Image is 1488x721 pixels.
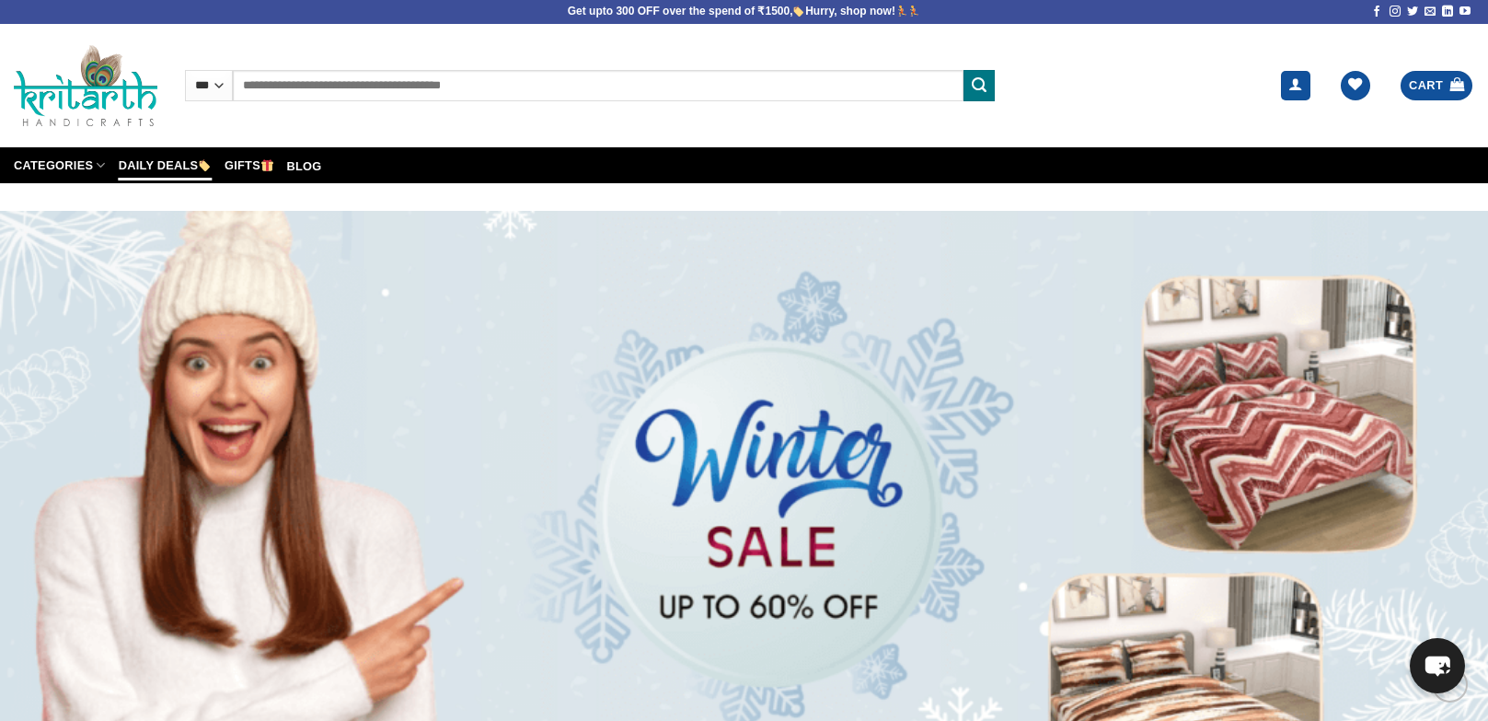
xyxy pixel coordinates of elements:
a: Blog [287,156,322,178]
a: Login [1281,71,1310,101]
b: Get upto 300 OFF over the spend of ₹1500, Hurry, shop now! [568,5,895,17]
img: 🏃 [896,6,907,17]
a: Follow on YouTube [1459,6,1471,18]
a: Wishlist [1341,71,1370,101]
img: 🏷️ [199,159,211,171]
span: Cart [1409,76,1443,95]
img: 🏷️ [793,6,804,17]
a: Follow on Twitter [1407,6,1418,18]
a: Categories [14,147,106,183]
a: Gifts [225,150,274,180]
img: 🎁 [261,159,273,171]
img: Kritarth Handicrafts [14,44,157,126]
button: Submit [963,70,995,101]
a: Follow on Facebook [1371,6,1382,18]
a: Daily Deals [119,150,212,180]
a: Follow on Instagram [1390,6,1401,18]
a: Send us an email [1425,6,1436,18]
a: Follow on LinkedIn [1442,6,1453,18]
a: View cart [1401,71,1472,101]
img: 🏃 [908,6,919,17]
